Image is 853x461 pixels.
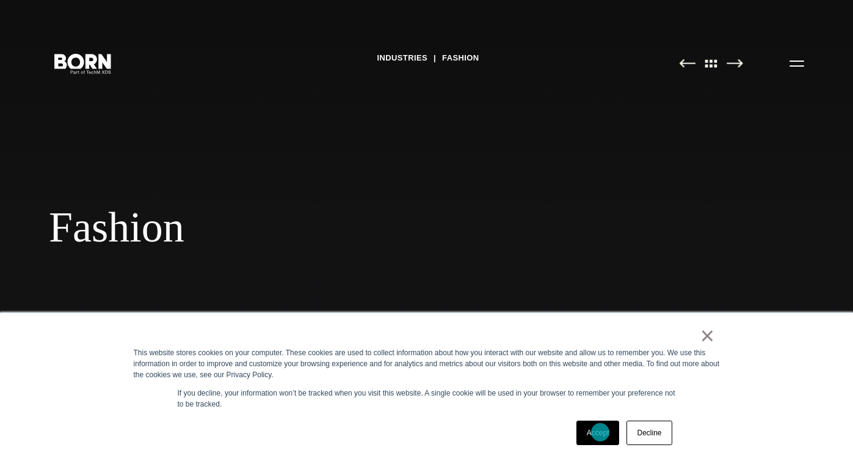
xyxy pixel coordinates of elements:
p: If you decline, your information won’t be tracked when you visit this website. A single cookie wi... [178,388,676,410]
a: Industries [377,49,427,67]
button: Open [782,50,811,76]
img: Next Page [727,59,743,68]
div: Fashion [49,202,745,253]
a: Accept [576,421,620,445]
img: Previous Page [679,59,695,68]
a: × [700,330,715,341]
a: Fashion [442,49,479,67]
div: This website stores cookies on your computer. These cookies are used to collect information about... [134,347,720,380]
a: Decline [626,421,672,445]
img: All Pages [699,59,724,68]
